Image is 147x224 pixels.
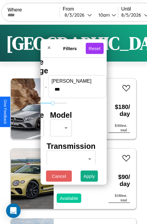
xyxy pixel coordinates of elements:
[63,6,118,12] label: From
[94,12,118,18] button: 10am
[46,171,72,182] button: Cancel
[8,7,59,13] label: Where
[45,82,47,91] p: -
[85,43,103,54] button: Reset
[109,98,130,123] h3: $ 180 / day
[121,12,144,18] div: 8 / 5 / 2026
[63,12,94,18] button: 8/3/2026
[60,194,78,202] p: Available
[25,111,44,120] h4: Make
[109,123,130,133] div: $ 360 est. total
[95,12,112,18] div: 10am
[25,58,67,75] h4: Price Range
[52,78,103,84] label: [PERSON_NAME]
[3,100,7,124] div: Give Feedback
[54,46,85,51] h4: Filters
[50,111,72,120] h4: Model
[47,142,95,151] h4: Transmission
[81,171,98,182] button: Apply
[65,12,87,18] div: 8 / 3 / 2026
[109,194,130,203] div: $ 180 est. total
[6,203,21,218] div: Open Intercom Messenger
[109,168,130,194] h3: $ 90 / day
